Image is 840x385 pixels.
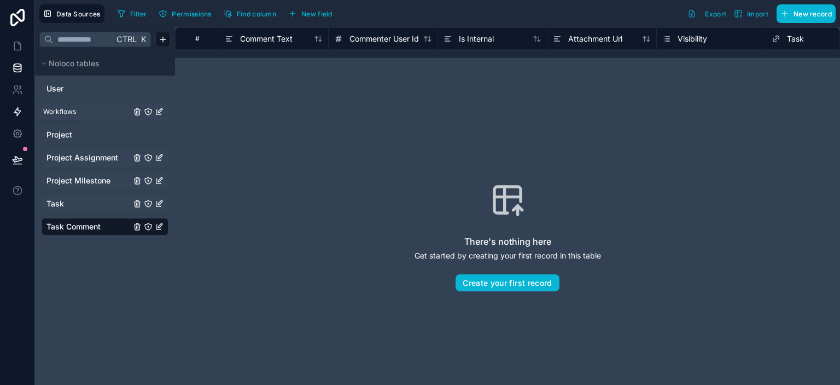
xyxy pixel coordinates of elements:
h2: There's nothing here [464,235,551,248]
span: Find column [237,10,276,18]
span: Export [705,10,726,18]
div: Project Assignment [42,149,168,166]
span: Visibility [678,33,707,44]
a: Project Assignment [46,152,131,163]
span: Comment Text [240,33,293,44]
span: Noloco tables [49,58,100,69]
a: Task [46,198,131,209]
span: User [46,83,63,94]
a: User [46,83,131,94]
a: Label [46,106,131,117]
span: New field [301,10,332,18]
a: Permissions [155,5,219,22]
div: Project [42,126,168,143]
span: Is Internal [459,33,494,44]
div: Workflows [43,107,76,116]
button: Create your first record [456,274,559,292]
p: Get started by creating your first record in this table [415,250,601,261]
span: K [139,36,147,43]
div: # [184,35,211,43]
span: Task [46,198,64,209]
button: Export [684,4,730,23]
span: Permissions [172,10,211,18]
button: Noloco tables [39,56,164,71]
div: User [42,80,168,97]
span: Filter [130,10,147,18]
span: Attachment Url [568,33,622,44]
button: New field [284,5,336,22]
span: Import [747,10,768,18]
span: Project [46,129,72,140]
span: Project Assignment [46,152,118,163]
button: Permissions [155,5,215,22]
span: Ctrl [115,32,138,46]
button: New record [777,4,836,23]
div: Task Comment [42,218,168,235]
a: Project Milestone [46,175,131,186]
span: Task Comment [46,221,101,232]
a: Project [46,129,131,140]
a: Task Comment [46,221,131,232]
button: Import [730,4,772,23]
button: Find column [220,5,280,22]
span: Data Sources [56,10,101,18]
button: Data Sources [39,4,104,23]
a: New record [772,4,836,23]
span: Commenter User Id [349,33,419,44]
div: Project Milestone [42,172,168,189]
span: Project Milestone [46,175,110,186]
div: Task [42,195,168,212]
button: Filter [113,5,151,22]
span: Task [787,33,804,44]
span: New record [794,10,832,18]
div: Label [42,103,168,120]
